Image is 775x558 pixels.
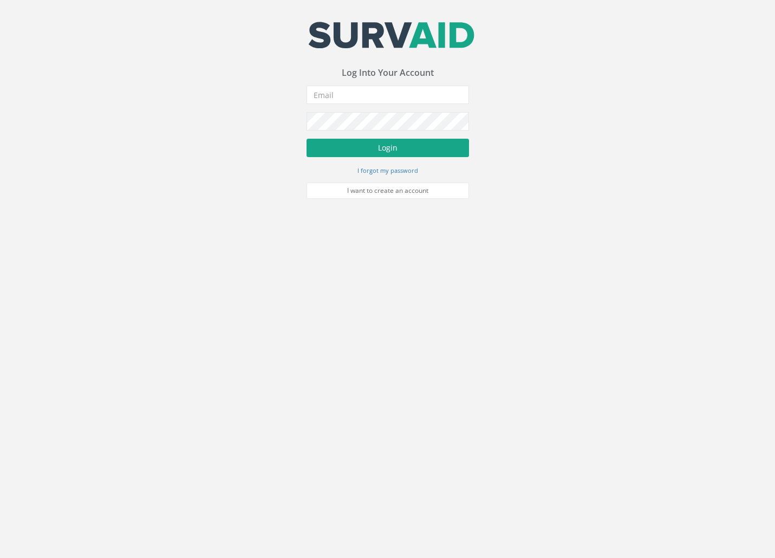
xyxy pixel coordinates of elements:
a: I want to create an account [307,183,469,199]
small: I forgot my password [357,166,418,174]
button: Login [307,139,469,157]
h3: Log Into Your Account [307,68,469,78]
input: Email [307,86,469,104]
a: I forgot my password [357,165,418,175]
